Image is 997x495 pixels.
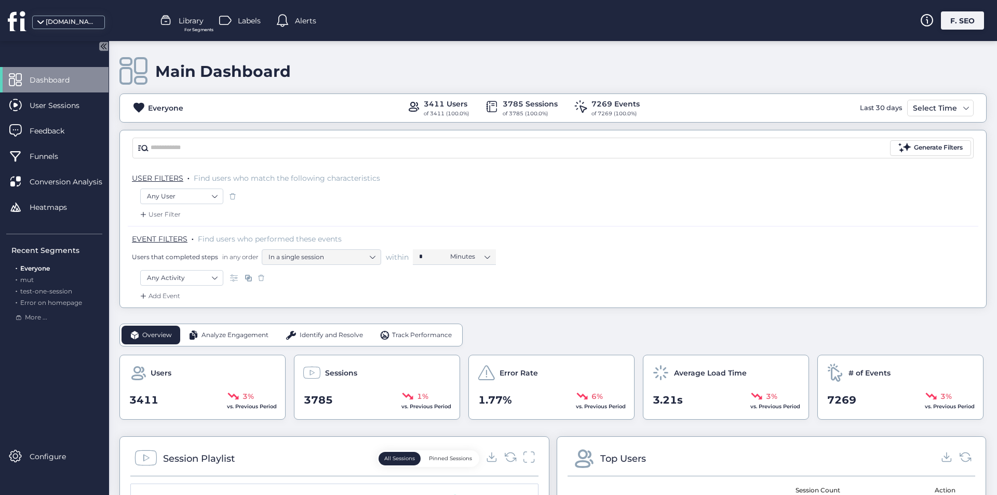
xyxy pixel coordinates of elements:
span: vs. Previous Period [925,403,975,410]
span: within [386,252,409,262]
span: Feedback [30,125,80,137]
span: Analyze Engagement [201,330,268,340]
span: More ... [25,313,47,323]
span: . [16,274,17,284]
span: Track Performance [392,330,452,340]
div: 3411 Users [424,98,469,110]
span: Funnels [30,151,74,162]
span: # of Events [848,367,891,379]
div: of 3785 (100.0%) [503,110,558,118]
span: vs. Previous Period [401,403,451,410]
div: Session Playlist [163,451,235,466]
span: . [192,232,194,243]
div: [DOMAIN_NAME] [46,17,98,27]
span: Conversion Analysis [30,176,118,188]
span: Error on homepage [20,299,82,306]
span: 3411 [129,392,158,408]
span: User Sessions [30,100,95,111]
div: F. SEO [941,11,984,30]
span: EVENT FILTERS [132,234,187,244]
span: test-one-session [20,287,72,295]
div: Recent Segments [11,245,102,256]
span: 3% [242,391,254,402]
span: Overview [142,330,172,340]
nz-select-item: In a single session [268,249,374,265]
div: Select Time [910,102,960,114]
span: Error Rate [500,367,538,379]
span: vs. Previous Period [576,403,626,410]
div: 7269 Events [591,98,640,110]
span: For Segments [184,26,213,33]
span: . [16,285,17,295]
span: Dashboard [30,74,85,86]
nz-select-item: Minutes [450,249,490,264]
button: Generate Filters [890,140,971,156]
span: 3.21s [653,392,683,408]
span: 1% [417,391,428,402]
div: Generate Filters [914,143,963,153]
span: Find users who match the following characteristics [194,173,380,183]
div: Last 30 days [857,100,905,116]
div: Top Users [600,451,646,466]
span: 3% [940,391,952,402]
nz-select-item: Any User [147,189,217,204]
span: Everyone [20,264,50,272]
button: Pinned Sessions [423,452,478,465]
span: in any order [220,252,259,261]
span: Heatmaps [30,202,83,213]
span: 7269 [827,392,856,408]
div: of 7269 (100.0%) [591,110,640,118]
div: Add Event [138,291,180,301]
span: USER FILTERS [132,173,183,183]
span: Configure [30,451,82,462]
span: Find users who performed these events [198,234,342,244]
span: Alerts [295,15,316,26]
span: Users that completed steps [132,252,218,261]
nz-select-item: Any Activity [147,270,217,286]
span: Average Load Time [674,367,747,379]
span: 3% [766,391,777,402]
span: Labels [238,15,261,26]
div: of 3411 (100.0%) [424,110,469,118]
span: 3785 [304,392,333,408]
div: Everyone [148,102,183,114]
span: . [187,171,190,182]
div: Main Dashboard [155,62,291,81]
span: vs. Previous Period [227,403,277,410]
div: User Filter [138,209,181,220]
span: 6% [591,391,603,402]
span: vs. Previous Period [750,403,800,410]
span: Users [151,367,171,379]
span: Sessions [325,367,357,379]
button: All Sessions [379,452,421,465]
span: . [16,297,17,306]
div: 3785 Sessions [503,98,558,110]
span: 1.77% [478,392,512,408]
span: . [16,262,17,272]
span: mut [20,276,34,284]
span: Identify and Resolve [300,330,363,340]
span: Library [179,15,204,26]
